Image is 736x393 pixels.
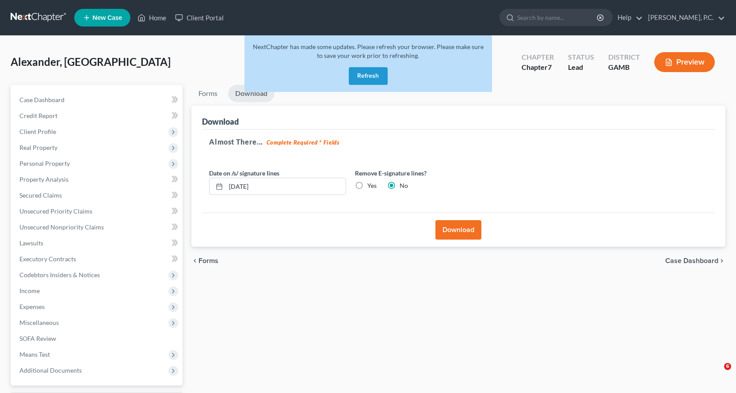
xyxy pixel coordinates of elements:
label: Yes [367,181,377,190]
span: 7 [548,63,552,71]
button: Preview [654,52,715,72]
input: Search by name... [517,9,598,26]
a: Case Dashboard [12,92,183,108]
span: Forms [198,257,218,264]
a: [PERSON_NAME], P.C. [644,10,725,26]
strong: Complete Required * Fields [267,139,339,146]
span: Income [19,287,40,294]
div: District [608,52,640,62]
span: Secured Claims [19,191,62,199]
span: NextChapter has made some updates. Please refresh your browser. Please make sure to save your wor... [253,43,484,59]
span: Additional Documents [19,366,82,374]
a: Download [228,85,275,102]
a: Forms [191,85,225,102]
a: SOFA Review [12,331,183,347]
span: Codebtors Insiders & Notices [19,271,100,279]
div: Status [568,52,594,62]
a: Client Portal [171,10,228,26]
label: No [400,181,408,190]
a: Help [613,10,643,26]
span: Credit Report [19,112,57,119]
h5: Almost There... [209,137,708,147]
span: Property Analysis [19,176,69,183]
span: Unsecured Nonpriority Claims [19,223,104,231]
span: Case Dashboard [19,96,65,103]
button: Refresh [349,67,388,85]
div: Chapter [522,62,554,72]
span: Case Dashboard [665,257,718,264]
a: Unsecured Priority Claims [12,203,183,219]
span: Client Profile [19,128,56,135]
iframe: Intercom live chat [706,363,727,384]
span: New Case [92,15,122,21]
button: Download [435,220,481,240]
label: Remove E-signature lines? [355,168,492,178]
a: Credit Report [12,108,183,124]
a: Executory Contracts [12,251,183,267]
span: Personal Property [19,160,70,167]
span: Expenses [19,303,45,310]
i: chevron_left [191,257,198,264]
a: Home [133,10,171,26]
a: Lawsuits [12,235,183,251]
div: GAMB [608,62,640,72]
a: Unsecured Nonpriority Claims [12,219,183,235]
a: Secured Claims [12,187,183,203]
span: 6 [724,363,731,370]
label: Date on /s/ signature lines [209,168,279,178]
span: Lawsuits [19,239,43,247]
a: Case Dashboard chevron_right [665,257,725,264]
div: Chapter [522,52,554,62]
input: MM/DD/YYYY [226,178,346,195]
span: Executory Contracts [19,255,76,263]
span: SOFA Review [19,335,56,342]
i: chevron_right [718,257,725,264]
span: Unsecured Priority Claims [19,207,92,215]
div: Download [202,116,239,127]
span: Alexander, [GEOGRAPHIC_DATA] [11,55,171,68]
div: Lead [568,62,594,72]
span: Real Property [19,144,57,151]
span: Means Test [19,351,50,358]
a: Property Analysis [12,172,183,187]
button: chevron_left Forms [191,257,230,264]
span: Miscellaneous [19,319,59,326]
